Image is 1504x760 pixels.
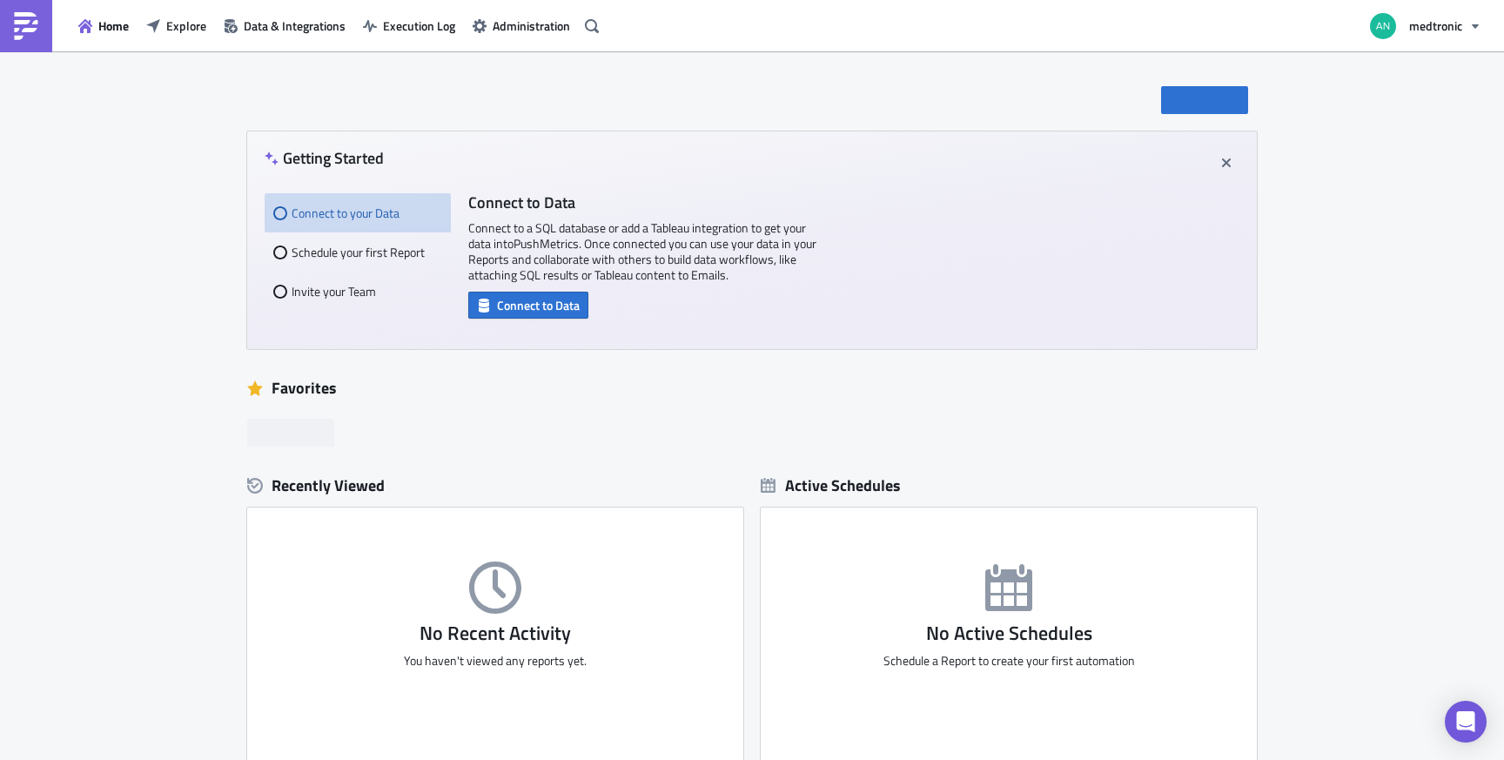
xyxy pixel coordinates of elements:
img: Avatar [1368,11,1398,41]
button: Data & Integrations [215,12,354,39]
button: medtronic [1360,7,1491,45]
div: Connect to your Data [273,193,442,232]
div: Recently Viewed [247,473,743,499]
button: Administration [464,12,579,39]
div: Invite your Team [273,272,442,311]
h3: No Active Schedules [761,622,1257,644]
h4: Getting Started [265,149,384,167]
div: Open Intercom Messenger [1445,701,1487,743]
button: Connect to Data [468,292,588,319]
p: Connect to a SQL database or add a Tableau integration to get your data into PushMetrics . Once c... [468,220,816,283]
a: Connect to Data [468,294,588,313]
button: Execution Log [354,12,464,39]
span: Explore [166,17,206,35]
span: Data & Integrations [244,17,346,35]
h3: No Recent Activity [247,622,743,644]
div: Schedule your first Report [273,232,442,272]
span: medtronic [1409,17,1462,35]
span: Connect to Data [497,296,580,314]
button: Explore [138,12,215,39]
span: Execution Log [383,17,455,35]
div: Active Schedules [761,475,901,495]
p: Schedule a Report to create your first automation [761,653,1257,669]
span: Home [98,17,129,35]
img: PushMetrics [12,12,40,40]
div: Favorites [247,375,1257,401]
h4: Connect to Data [468,193,816,212]
button: Home [70,12,138,39]
p: You haven't viewed any reports yet. [247,653,743,669]
span: Administration [493,17,570,35]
